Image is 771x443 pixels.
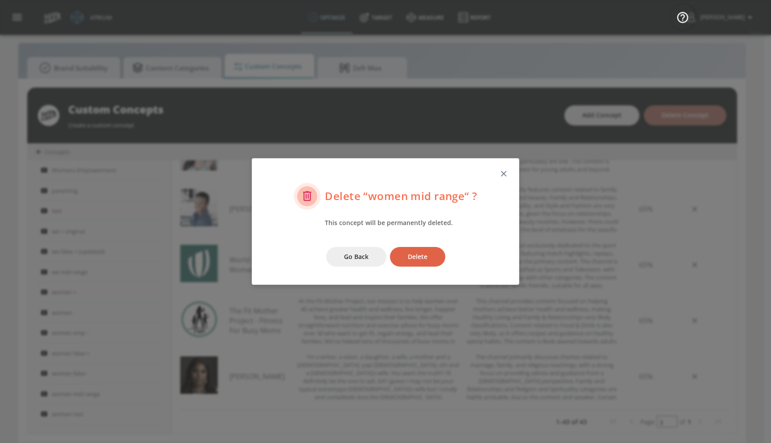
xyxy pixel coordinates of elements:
h5: Delete “ women mid range “ ? [325,190,477,203]
span: Go Back [344,251,369,263]
div: This concept will be permanently deleted. [325,217,477,229]
button: Delete [390,247,445,267]
span: Delete [408,251,427,263]
button: Go Back [326,247,386,267]
button: Open Resource Center [670,4,695,29]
